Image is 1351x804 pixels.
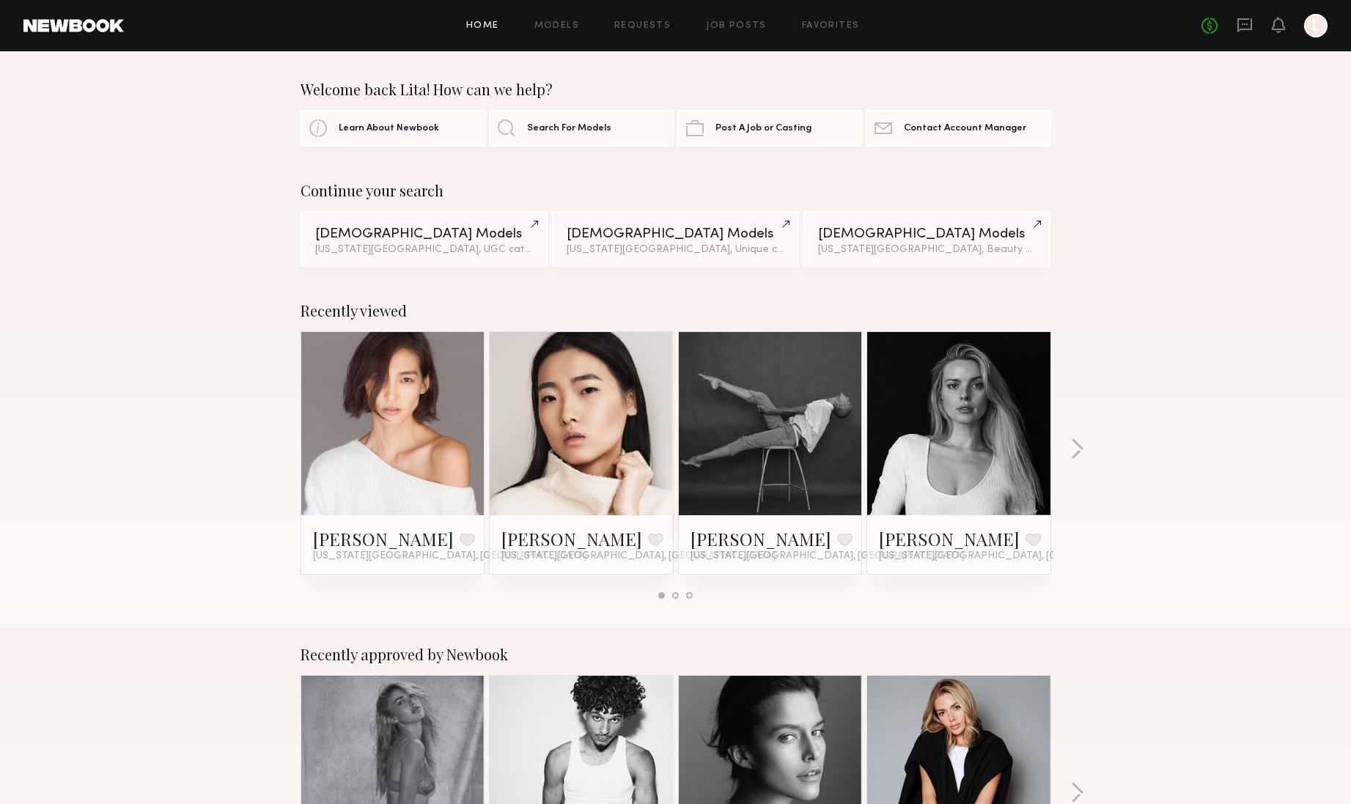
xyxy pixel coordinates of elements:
[301,110,485,147] a: Learn About Newbook
[691,527,831,550] a: [PERSON_NAME]
[818,227,1036,241] div: [DEMOGRAPHIC_DATA] Models
[301,182,1051,199] div: Continue your search
[489,110,674,147] a: Search For Models
[301,81,1051,98] div: Welcome back Lita! How can we help?
[677,110,862,147] a: Post A Job or Casting
[527,124,611,133] span: Search For Models
[904,124,1026,133] span: Contact Account Manager
[879,550,1153,562] span: [US_STATE][GEOGRAPHIC_DATA], [GEOGRAPHIC_DATA]
[866,110,1050,147] a: Contact Account Manager
[301,302,1051,320] div: Recently viewed
[818,245,1036,255] div: [US_STATE][GEOGRAPHIC_DATA], Beauty category
[691,550,965,562] span: [US_STATE][GEOGRAPHIC_DATA], [GEOGRAPHIC_DATA]
[552,211,799,267] a: [DEMOGRAPHIC_DATA] Models[US_STATE][GEOGRAPHIC_DATA], Unique category
[315,245,533,255] div: [US_STATE][GEOGRAPHIC_DATA], UGC category
[715,124,811,133] span: Post A Job or Casting
[315,227,533,241] div: [DEMOGRAPHIC_DATA] Models
[1304,14,1328,37] a: L
[313,527,454,550] a: [PERSON_NAME]
[301,211,548,267] a: [DEMOGRAPHIC_DATA] Models[US_STATE][GEOGRAPHIC_DATA], UGC category
[534,21,579,31] a: Models
[614,21,671,31] a: Requests
[567,227,784,241] div: [DEMOGRAPHIC_DATA] Models
[803,211,1050,267] a: [DEMOGRAPHIC_DATA] Models[US_STATE][GEOGRAPHIC_DATA], Beauty category
[466,21,499,31] a: Home
[301,646,1051,663] div: Recently approved by Newbook
[706,21,767,31] a: Job Posts
[802,21,860,31] a: Favorites
[501,550,776,562] span: [US_STATE][GEOGRAPHIC_DATA], [GEOGRAPHIC_DATA]
[567,245,784,255] div: [US_STATE][GEOGRAPHIC_DATA], Unique category
[313,550,587,562] span: [US_STATE][GEOGRAPHIC_DATA], [GEOGRAPHIC_DATA]
[339,124,439,133] span: Learn About Newbook
[501,527,642,550] a: [PERSON_NAME]
[879,527,1020,550] a: [PERSON_NAME]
